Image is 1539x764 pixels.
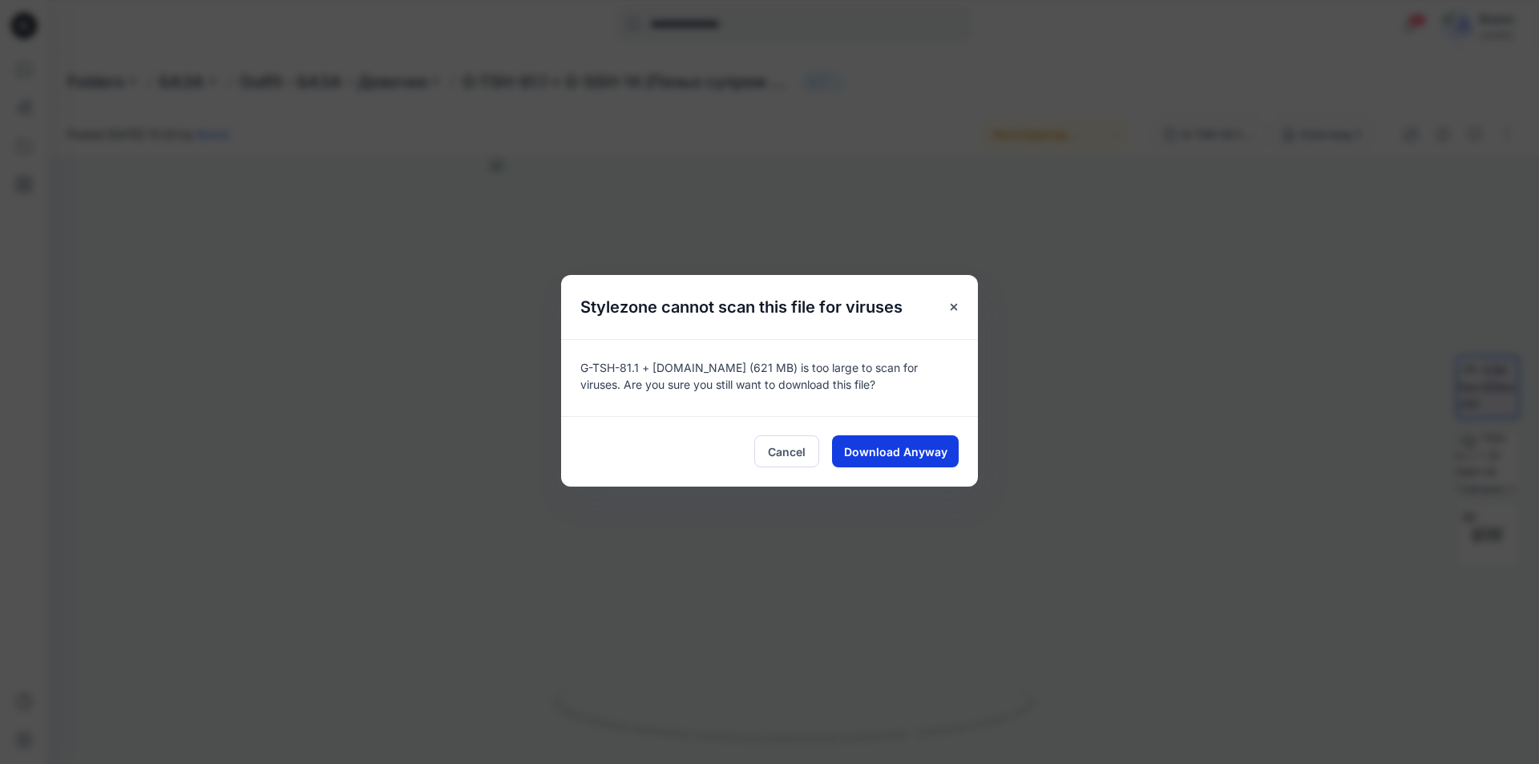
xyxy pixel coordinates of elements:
button: Cancel [754,435,819,467]
div: G-TSH-81.1 + [DOMAIN_NAME] (621 MB) is too large to scan for viruses. Are you sure you still want... [561,339,978,416]
button: Download Anyway [832,435,959,467]
h5: Stylezone cannot scan this file for viruses [561,275,922,339]
button: Close [939,293,968,321]
span: Cancel [768,443,806,460]
span: Download Anyway [844,443,947,460]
